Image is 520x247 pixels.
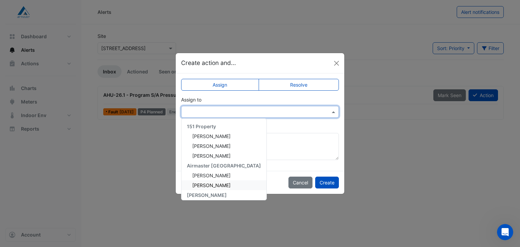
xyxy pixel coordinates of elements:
[181,118,267,200] ng-dropdown-panel: Options list
[181,79,259,91] label: Assign
[181,96,201,103] label: Assign to
[192,143,231,149] span: [PERSON_NAME]
[187,123,216,129] span: 151 Property
[288,177,312,188] button: Cancel
[331,58,342,68] button: Close
[192,153,231,159] span: [PERSON_NAME]
[192,133,231,139] span: [PERSON_NAME]
[259,79,339,91] label: Resolve
[187,192,227,198] span: [PERSON_NAME]
[187,163,261,169] span: Airmaster [GEOGRAPHIC_DATA]
[497,224,513,240] iframe: Intercom live chat
[315,177,339,188] button: Create
[192,173,231,178] span: [PERSON_NAME]
[181,59,236,67] h5: Create action and...
[192,182,231,188] span: [PERSON_NAME]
